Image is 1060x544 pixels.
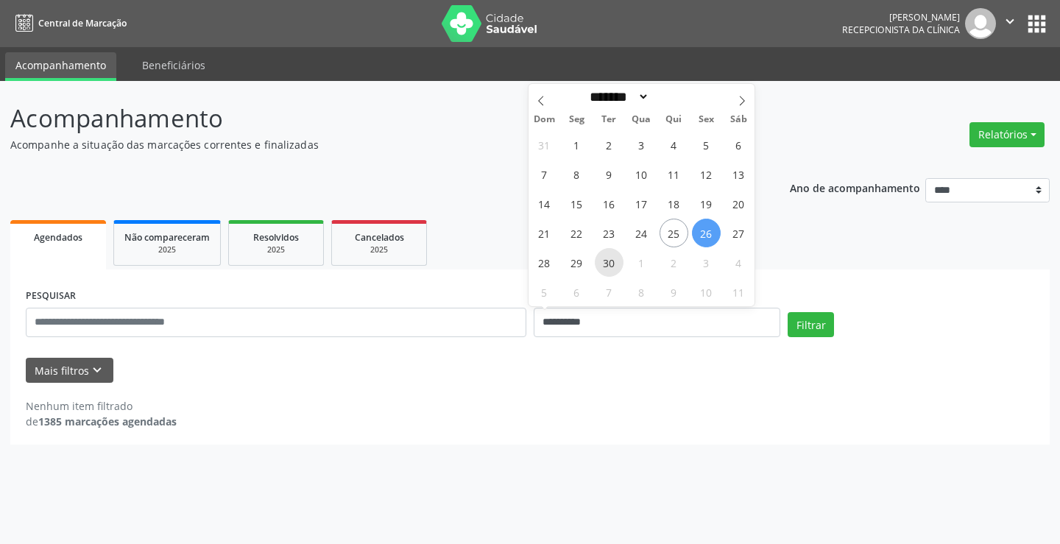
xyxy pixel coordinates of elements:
[562,278,591,306] span: Outubro 6, 2025
[692,160,721,188] span: Setembro 12, 2025
[593,115,625,124] span: Ter
[627,219,656,247] span: Setembro 24, 2025
[595,130,623,159] span: Setembro 2, 2025
[89,362,105,378] i: keyboard_arrow_down
[790,178,920,197] p: Ano de acompanhamento
[627,189,656,218] span: Setembro 17, 2025
[627,160,656,188] span: Setembro 10, 2025
[657,115,690,124] span: Qui
[660,160,688,188] span: Setembro 11, 2025
[124,231,210,244] span: Não compareceram
[595,160,623,188] span: Setembro 9, 2025
[38,17,127,29] span: Central de Marcação
[692,248,721,277] span: Outubro 3, 2025
[724,219,753,247] span: Setembro 27, 2025
[595,278,623,306] span: Outubro 7, 2025
[529,115,561,124] span: Dom
[996,8,1024,39] button: 
[724,278,753,306] span: Outubro 11, 2025
[562,219,591,247] span: Setembro 22, 2025
[560,115,593,124] span: Seg
[595,189,623,218] span: Setembro 16, 2025
[5,52,116,81] a: Acompanhamento
[562,130,591,159] span: Setembro 1, 2025
[10,137,738,152] p: Acompanhe a situação das marcações correntes e finalizadas
[660,248,688,277] span: Outubro 2, 2025
[10,11,127,35] a: Central de Marcação
[34,231,82,244] span: Agendados
[595,248,623,277] span: Setembro 30, 2025
[788,312,834,337] button: Filtrar
[562,248,591,277] span: Setembro 29, 2025
[595,219,623,247] span: Setembro 23, 2025
[530,160,559,188] span: Setembro 7, 2025
[1024,11,1050,37] button: apps
[124,244,210,255] div: 2025
[132,52,216,78] a: Beneficiários
[1002,13,1018,29] i: 
[26,414,177,429] div: de
[724,160,753,188] span: Setembro 13, 2025
[253,231,299,244] span: Resolvidos
[627,278,656,306] span: Outubro 8, 2025
[562,160,591,188] span: Setembro 8, 2025
[38,414,177,428] strong: 1385 marcações agendadas
[342,244,416,255] div: 2025
[530,219,559,247] span: Setembro 21, 2025
[562,189,591,218] span: Setembro 15, 2025
[355,231,404,244] span: Cancelados
[692,219,721,247] span: Setembro 26, 2025
[530,278,559,306] span: Outubro 5, 2025
[627,130,656,159] span: Setembro 3, 2025
[627,248,656,277] span: Outubro 1, 2025
[649,89,698,105] input: Year
[690,115,722,124] span: Sex
[660,130,688,159] span: Setembro 4, 2025
[692,189,721,218] span: Setembro 19, 2025
[530,189,559,218] span: Setembro 14, 2025
[26,398,177,414] div: Nenhum item filtrado
[239,244,313,255] div: 2025
[842,24,960,36] span: Recepcionista da clínica
[660,219,688,247] span: Setembro 25, 2025
[660,189,688,218] span: Setembro 18, 2025
[692,278,721,306] span: Outubro 10, 2025
[585,89,650,105] select: Month
[26,358,113,384] button: Mais filtroskeyboard_arrow_down
[969,122,1045,147] button: Relatórios
[10,100,738,137] p: Acompanhamento
[724,130,753,159] span: Setembro 6, 2025
[625,115,657,124] span: Qua
[692,130,721,159] span: Setembro 5, 2025
[842,11,960,24] div: [PERSON_NAME]
[724,189,753,218] span: Setembro 20, 2025
[26,285,76,308] label: PESQUISAR
[660,278,688,306] span: Outubro 9, 2025
[724,248,753,277] span: Outubro 4, 2025
[722,115,755,124] span: Sáb
[530,248,559,277] span: Setembro 28, 2025
[965,8,996,39] img: img
[530,130,559,159] span: Agosto 31, 2025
